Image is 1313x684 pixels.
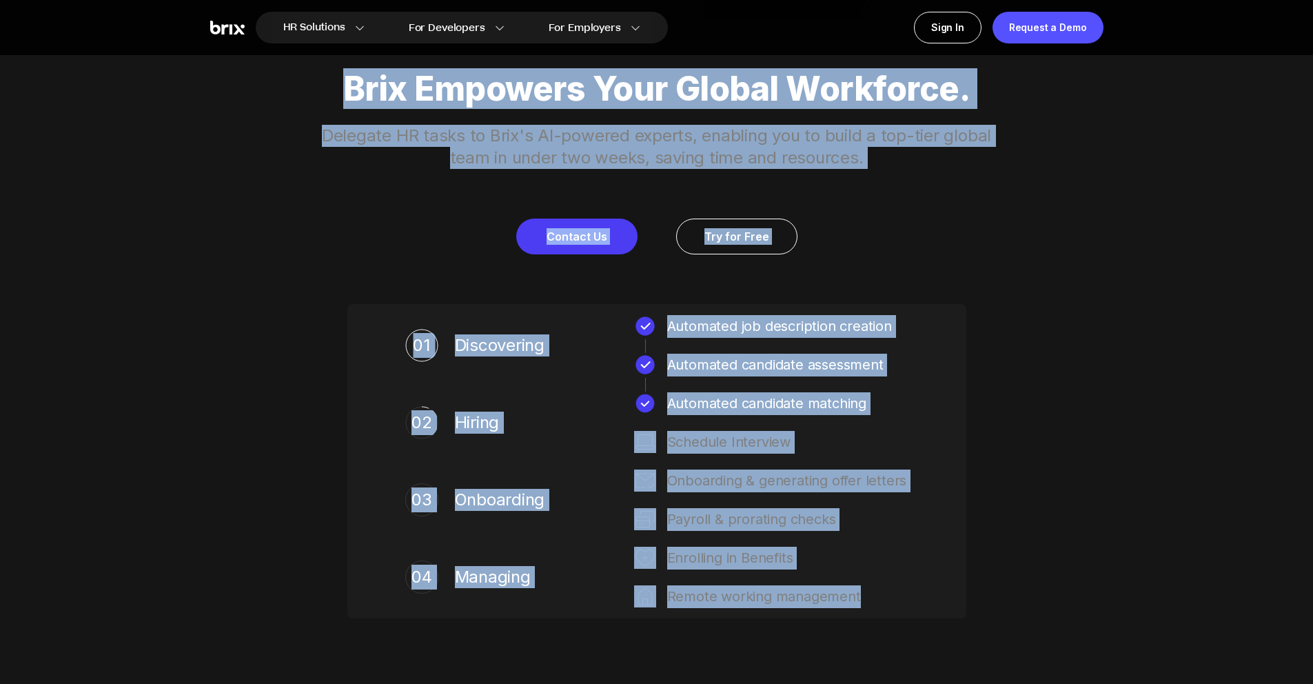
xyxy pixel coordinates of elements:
[993,12,1103,43] a: Request a Demo
[667,431,908,453] div: Schedule Interview
[411,410,432,435] div: 02
[405,483,438,516] div: 03
[676,219,797,254] a: Try for Free
[161,70,1153,108] p: Brix Empowers Your Global Workforce.
[409,21,485,35] span: For Developers
[667,547,908,569] div: Enrolling in Benefits
[667,585,908,607] div: Remote working management
[455,412,551,434] span: Hiring
[210,21,245,35] img: Brix Logo
[516,219,638,254] a: Contact Us
[413,333,430,358] div: 01
[405,561,438,594] div: 04
[455,489,551,511] span: Onboarding
[283,17,345,39] span: HR Solutions
[667,392,908,414] div: Automated candidate matching
[667,315,908,337] div: Automated job description creation
[549,21,621,35] span: For Employers
[455,334,551,356] span: Discovering
[667,354,908,376] div: Automated candidate assessment
[914,12,981,43] a: Sign In
[455,566,551,588] span: Managing
[304,125,1010,169] p: Delegate HR tasks to Brix's AI-powered experts, enabling you to build a top-tier global team in u...
[667,508,908,530] div: Payroll & prorating checks
[667,470,908,492] div: Onboarding & generating offer letters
